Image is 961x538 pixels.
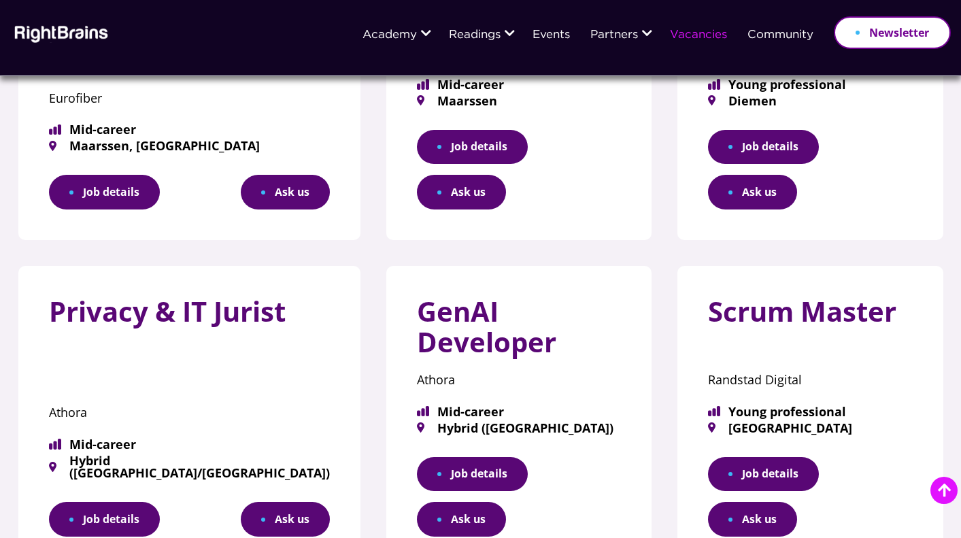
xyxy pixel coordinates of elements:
[49,502,160,537] a: Job details
[708,130,819,165] a: Job details
[449,29,501,41] a: Readings
[708,95,913,107] span: Diemen
[747,29,813,41] a: Community
[49,139,330,152] span: Maarssen, [GEOGRAPHIC_DATA]
[417,175,506,209] button: Ask us
[417,78,622,90] span: Mid-career
[533,29,570,41] a: Events
[49,454,330,479] span: Hybrid ([GEOGRAPHIC_DATA]/[GEOGRAPHIC_DATA])
[708,368,913,392] p: Randstad Digital
[708,422,913,434] span: [GEOGRAPHIC_DATA]
[708,297,913,337] h3: Scrum Master
[708,78,913,90] span: Young professional
[49,86,330,110] p: Eurofiber
[708,457,819,492] a: Job details
[417,368,622,392] p: Athora
[241,502,330,537] button: Ask us
[708,405,913,418] span: Young professional
[49,438,330,450] span: Mid-career
[417,405,622,418] span: Mid-career
[670,29,727,41] a: Vacancies
[417,130,528,165] a: Job details
[417,457,528,492] a: Job details
[417,422,622,434] span: Hybrid ([GEOGRAPHIC_DATA])
[10,23,109,43] img: Rightbrains
[417,95,622,107] span: Maarssen
[363,29,417,41] a: Academy
[708,502,797,537] button: Ask us
[49,175,160,209] a: Job details
[49,123,330,135] span: Mid-career
[49,297,330,337] h3: Privacy & IT Jurist
[49,401,330,424] p: Athora
[417,502,506,537] button: Ask us
[590,29,638,41] a: Partners
[241,175,330,209] button: Ask us
[417,297,622,368] h3: GenAI Developer
[834,16,951,49] a: Newsletter
[708,175,797,209] button: Ask us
